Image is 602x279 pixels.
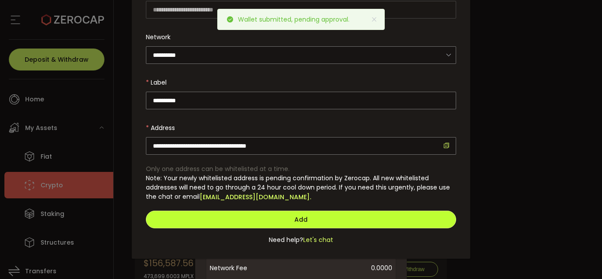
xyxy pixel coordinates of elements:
span: Add [294,215,308,224]
span: Let's chat [303,235,333,245]
p: Wallet submitted, pending approval. [238,16,357,22]
span: Need help? [269,235,303,245]
span: Note: Your newly whitelisted address is pending confirmation by Zerocap. All new whitelisted addr... [146,174,450,201]
a: [EMAIL_ADDRESS][DOMAIN_NAME]. [200,193,311,202]
iframe: Chat Widget [558,237,602,279]
span: Only one address can be whitelisted at a time. [146,164,290,173]
button: Add [146,211,456,228]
